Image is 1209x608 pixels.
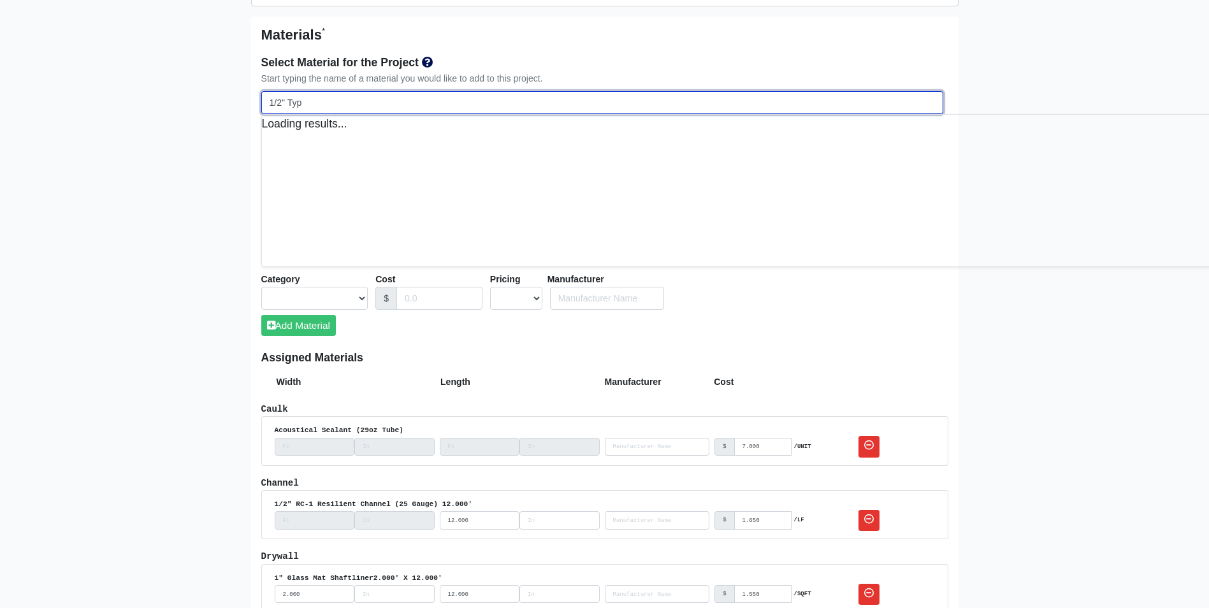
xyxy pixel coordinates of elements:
[275,424,935,436] div: Acoustical Sealant (29oz Tube)
[275,438,355,456] input: width_feet
[261,315,336,336] button: Add Material
[794,442,811,451] strong: /UNIT
[490,274,521,284] strong: Pricing
[794,516,804,525] strong: /LF
[519,511,600,529] input: length_inches
[412,574,442,582] span: 12.000'
[734,511,792,529] input: Cost
[261,71,948,86] div: Start typing the name of a material you would like to add to this project.
[605,438,710,456] input: Search
[714,511,734,529] div: $
[354,585,435,603] input: width_inches
[714,438,734,456] div: $
[519,585,600,603] input: length_inches
[519,438,600,456] input: length_inches
[275,498,935,510] div: 1/2" RC-1 Resilient Channel (25 Gauge)
[261,476,948,540] li: Channel
[375,274,395,284] strong: Cost
[275,585,355,603] input: width_feet
[605,377,662,387] strong: Manufacturer
[261,27,948,43] h5: Materials
[714,585,734,603] div: $
[261,56,419,69] strong: Select Material for the Project
[261,351,948,365] h6: Assigned Materials
[396,287,482,310] input: Cost
[277,377,301,387] strong: Width
[261,274,300,284] strong: Category
[403,574,408,582] span: X
[440,438,520,456] input: length_feet
[547,274,604,284] strong: Manufacturer
[275,511,355,529] input: width_feet
[261,91,943,115] input: Search
[440,377,470,387] strong: Length
[354,438,435,456] input: width_inches
[734,438,792,456] input: Cost
[714,377,734,387] strong: Cost
[275,572,935,584] div: 1" Glass Mat Shaftliner
[734,585,792,603] input: Cost
[550,287,665,310] input: Search
[605,585,710,603] input: Search
[354,511,435,529] input: width_inches
[442,500,472,508] span: 12.000'
[605,511,710,529] input: Search
[261,402,948,466] li: Caulk
[373,574,400,582] span: 2.000'
[440,585,520,603] input: length_feet
[440,511,520,529] input: length_feet
[794,590,811,598] strong: /SQFT
[375,287,397,310] div: $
